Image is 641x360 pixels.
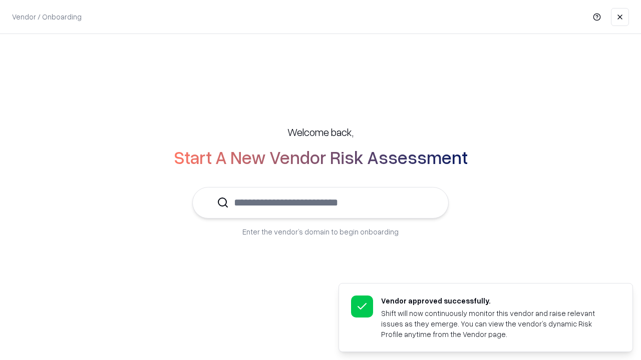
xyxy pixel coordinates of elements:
h5: Welcome back, [287,125,354,139]
div: Vendor approved successfully. [381,295,608,306]
p: Vendor / Onboarding [12,11,82,22]
p: Enter the vendor’s domain to begin onboarding [242,226,399,237]
h2: Start A New Vendor Risk Assessment [174,147,468,167]
div: Shift will now continuously monitor this vendor and raise relevant issues as they emerge. You can... [381,308,608,339]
